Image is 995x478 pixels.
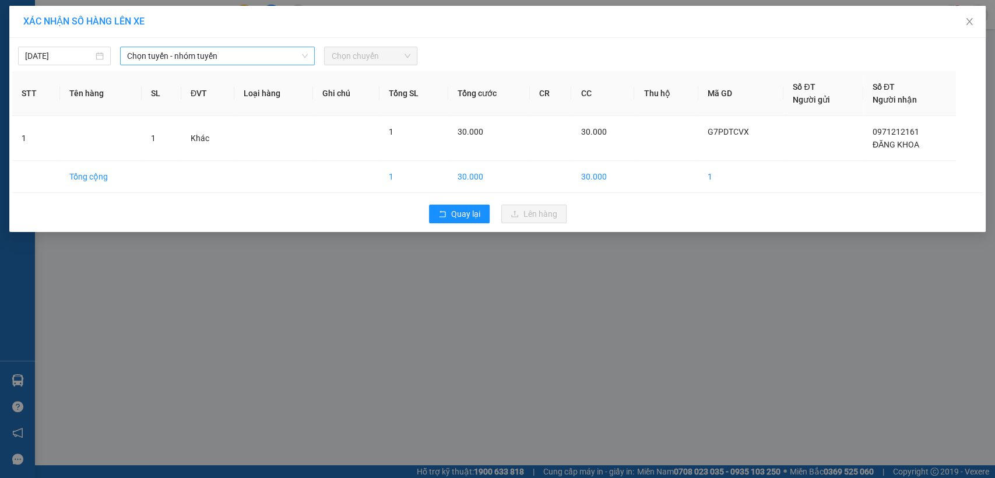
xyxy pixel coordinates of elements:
[25,50,93,62] input: 14/09/2025
[581,127,606,136] span: 30.000
[451,208,480,220] span: Quay lại
[793,95,830,104] span: Người gửi
[873,82,895,92] span: Số ĐT
[448,161,530,193] td: 30.000
[142,71,181,116] th: SL
[181,116,234,161] td: Khác
[429,205,490,223] button: rollbackQuay lại
[953,6,986,38] button: Close
[965,17,974,26] span: close
[571,71,634,116] th: CC
[127,47,308,65] span: Chọn tuyến - nhóm tuyến
[438,210,446,219] span: rollback
[708,127,749,136] span: G7PDTCVX
[501,205,567,223] button: uploadLên hàng
[313,71,379,116] th: Ghi chú
[23,16,145,27] span: XÁC NHẬN SỐ HÀNG LÊN XE
[301,52,308,59] span: down
[181,71,234,116] th: ĐVT
[530,71,571,116] th: CR
[571,161,634,193] td: 30.000
[12,71,60,116] th: STT
[60,161,141,193] td: Tổng cộng
[448,71,530,116] th: Tổng cước
[634,71,698,116] th: Thu hộ
[379,161,448,193] td: 1
[331,47,410,65] span: Chọn chuyến
[698,161,783,193] td: 1
[458,127,483,136] span: 30.000
[151,133,156,143] span: 1
[379,71,448,116] th: Tổng SL
[234,71,313,116] th: Loại hàng
[873,95,917,104] span: Người nhận
[12,116,60,161] td: 1
[793,82,815,92] span: Số ĐT
[873,127,919,136] span: 0971212161
[389,127,393,136] span: 1
[60,71,141,116] th: Tên hàng
[698,71,783,116] th: Mã GD
[873,140,919,149] span: ĐĂNG KHOA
